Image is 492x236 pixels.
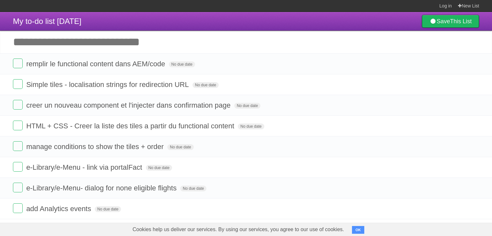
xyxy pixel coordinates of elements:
[126,223,351,236] span: Cookies help us deliver our services. By using our services, you agree to our use of cookies.
[26,143,165,151] span: manage conditions to show the tiles + order
[234,103,260,109] span: No due date
[13,79,23,89] label: Done
[13,183,23,192] label: Done
[26,122,236,130] span: HTML + CSS - Creer la liste des tiles a partir du functional content
[26,205,93,213] span: add Analytics events
[26,184,178,192] span: e-Library/e-Menu- dialog for none eligible flights
[13,203,23,213] label: Done
[26,101,232,109] span: creer un nouveau component et l'injecter dans confirmation page
[95,206,121,212] span: No due date
[26,163,144,171] span: e-Library/e-Menu - link via portalFact
[167,144,193,150] span: No due date
[26,80,191,89] span: Simple tiles - localisation strings for redirection URL
[13,100,23,110] label: Done
[192,82,219,88] span: No due date
[146,165,172,171] span: No due date
[352,226,365,234] button: OK
[26,60,167,68] span: remplir le functional content dans AEM/code
[13,121,23,130] label: Done
[169,61,195,67] span: No due date
[422,15,479,28] a: SaveThis List
[180,186,206,191] span: No due date
[13,17,82,26] span: My to-do list [DATE]
[238,123,264,129] span: No due date
[450,18,472,25] b: This List
[13,141,23,151] label: Done
[13,162,23,172] label: Done
[13,59,23,68] label: Done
